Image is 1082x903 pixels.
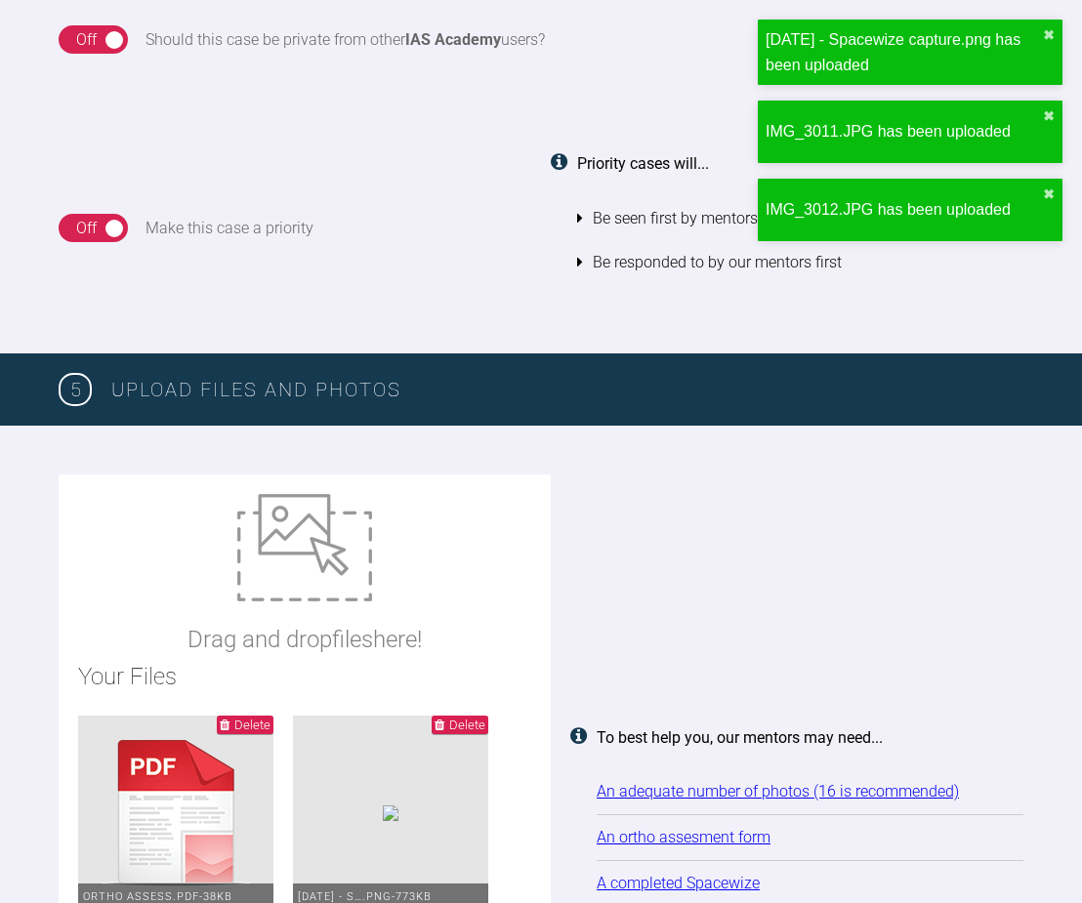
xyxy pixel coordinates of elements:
a: An adequate number of photos (16 is recommended) [597,782,959,800]
div: Off [76,216,97,241]
div: [DATE] - Spacewize capture.png has been uploaded [766,27,1043,77]
div: IMG_3012.JPG has been uploaded [766,197,1043,223]
strong: To best help you, our mentors may need... [597,728,883,747]
h2: Your Files [78,658,531,695]
span: Delete [449,718,485,732]
div: Make this case a priority [146,216,313,241]
span: Delete [234,718,270,732]
li: Be seen first by mentors [577,196,1023,241]
button: close [1043,108,1055,124]
li: Be responded to by our mentors first [577,240,1023,285]
a: An ortho assesment form [597,828,770,846]
span: ortho assess.pdf - 38KB [83,890,232,903]
span: 5 [59,373,92,406]
h3: Upload Files and Photos [111,374,1023,405]
button: close [1043,186,1055,202]
a: A completed Spacewize [597,874,760,892]
div: Should this case be private from other users? [146,27,545,53]
strong: IAS Academy [405,30,501,49]
img: 25d7961a-3751-498e-a532-9fb149f5a001 [383,805,398,821]
strong: Priority cases will... [577,154,709,173]
span: [DATE] - S….png - 773KB [298,890,432,903]
div: Off [76,27,97,53]
div: IMG_3011.JPG has been uploaded [766,119,1043,144]
p: Drag and drop files here! [187,621,422,658]
button: close [1043,27,1055,43]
